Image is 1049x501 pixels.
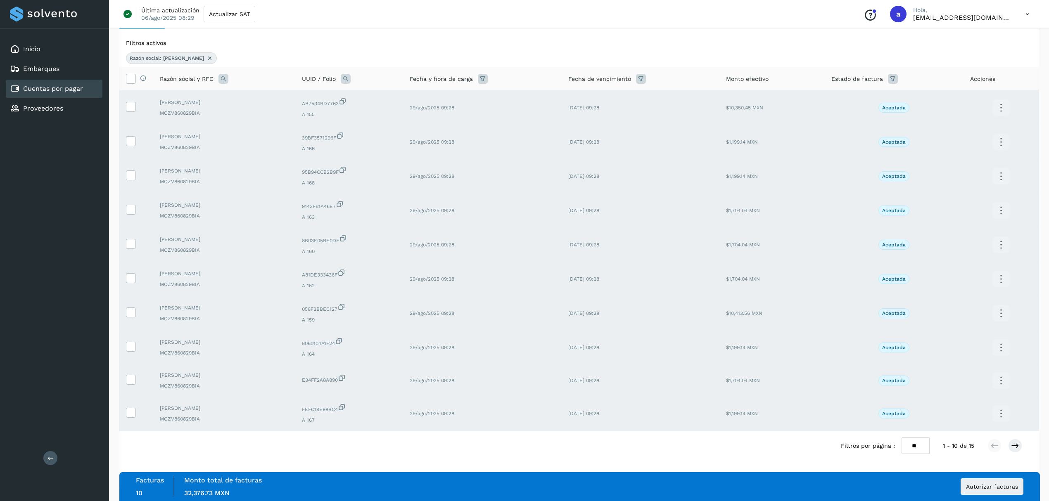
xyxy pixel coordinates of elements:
[841,442,895,450] span: Filtros por página :
[882,139,906,145] p: Aceptada
[302,269,396,279] span: A81DE333436F
[568,378,599,383] span: [DATE] 09:28
[410,411,454,416] span: 29/ago/2025 09:28
[302,350,396,358] span: A 164
[160,270,289,277] span: [PERSON_NAME]
[302,97,396,107] span: AB7534BD7763
[913,14,1012,21] p: acruz@pakmailcentrooperativo.com
[568,411,599,416] span: [DATE] 09:28
[726,173,758,179] span: $1,199.14 MXN
[410,276,454,282] span: 29/ago/2025 09:28
[882,378,906,383] p: Aceptada
[568,310,599,316] span: [DATE] 09:28
[410,242,454,248] span: 29/ago/2025 09:28
[160,236,289,243] span: [PERSON_NAME]
[410,378,454,383] span: 29/ago/2025 09:28
[302,145,396,152] span: A 166
[126,39,1032,47] div: Filtros activos
[160,246,289,254] span: MOZV860829BIA
[410,139,454,145] span: 29/ago/2025 09:28
[882,105,906,111] p: Aceptada
[726,276,760,282] span: $1,704.04 MXN
[568,276,599,282] span: [DATE] 09:28
[160,99,289,106] span: [PERSON_NAME]
[302,234,396,244] span: 8B03E05BE0DF
[726,105,763,111] span: $10,350.45 MXN
[6,99,102,118] div: Proveedores
[302,166,396,176] span: 95B94CCB2B9F
[302,248,396,255] span: A 160
[23,104,63,112] a: Proveedores
[160,404,289,412] span: [PERSON_NAME]
[23,65,59,73] a: Embarques
[913,7,1012,14] p: Hola,
[966,484,1018,489] span: Autorizar facturas
[302,75,336,83] span: UUID / Folio
[160,382,289,390] span: MOZV860829BIA
[6,80,102,98] div: Cuentas por pagar
[302,303,396,313] span: 058F2BBEC127
[302,416,396,424] span: A 167
[726,310,762,316] span: $10,413.56 MXN
[831,75,883,83] span: Estado de factura
[160,109,289,117] span: MOZV860829BIA
[160,371,289,379] span: [PERSON_NAME]
[302,179,396,187] span: A 168
[882,242,906,248] p: Aceptada
[6,40,102,58] div: Inicio
[410,105,454,111] span: 29/ago/2025 09:28
[302,282,396,289] span: A 162
[882,173,906,179] p: Aceptada
[204,6,255,22] button: Actualizar SAT
[130,54,204,62] span: Razón social: [PERSON_NAME]
[410,75,473,83] span: Fecha y hora de carga
[141,7,199,14] p: Última actualización
[568,242,599,248] span: [DATE] 09:28
[726,139,758,145] span: $1,199.14 MXN
[23,85,83,92] a: Cuentas por pagar
[568,345,599,350] span: [DATE] 09:28
[726,345,758,350] span: $1,199.14 MXN
[410,173,454,179] span: 29/ago/2025 09:28
[726,208,760,213] span: $1,704.04 MXN
[141,14,195,21] p: 06/ago/2025 08:29
[160,212,289,220] span: MOZV860829BIA
[302,200,396,210] span: 9143F61A46E7
[160,167,289,175] span: [PERSON_NAME]
[126,52,217,64] div: Razón social: VICENTE
[410,310,454,316] span: 29/ago/2025 09:28
[302,374,396,384] span: E34FF2A8A890
[568,208,599,213] span: [DATE] 09:28
[726,242,760,248] span: $1,704.04 MXN
[136,489,142,497] span: 10
[726,378,760,383] span: $1,704.04 MXN
[568,173,599,179] span: [DATE] 09:28
[160,338,289,346] span: [PERSON_NAME]
[302,213,396,221] span: A 163
[209,11,250,17] span: Actualizar SAT
[160,304,289,312] span: [PERSON_NAME]
[160,75,214,83] span: Razón social y RFC
[410,345,454,350] span: 29/ago/2025 09:28
[302,316,396,324] span: A 159
[882,310,906,316] p: Aceptada
[160,133,289,140] span: [PERSON_NAME]
[302,111,396,118] span: A 155
[970,75,995,83] span: Acciones
[184,476,262,484] label: Monto total de facturas
[943,442,974,450] span: 1 - 10 de 15
[23,45,40,53] a: Inicio
[302,403,396,413] span: FEFC19E98BC4
[6,60,102,78] div: Embarques
[882,411,906,416] p: Aceptada
[726,411,758,416] span: $1,199.14 MXN
[568,105,599,111] span: [DATE] 09:28
[184,489,230,497] span: 32,376.73 MXN
[302,337,396,347] span: 8060104A1F24
[410,208,454,213] span: 29/ago/2025 09:28
[882,276,906,282] p: Aceptada
[882,208,906,213] p: Aceptada
[961,478,1023,495] button: Autorizar facturas
[302,132,396,142] span: 39BF3571296F
[726,75,769,83] span: Monto efectivo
